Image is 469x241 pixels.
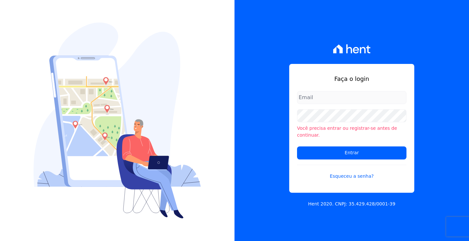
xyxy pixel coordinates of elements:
h1: Faça o login [297,74,406,83]
input: Entrar [297,146,406,159]
a: Esqueceu a senha? [297,165,406,180]
input: Email [297,91,406,104]
img: Login [34,23,201,218]
li: Você precisa entrar ou registrar-se antes de continuar. [297,125,406,139]
p: Hent 2020. CNPJ: 35.429.428/0001-39 [308,201,395,207]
